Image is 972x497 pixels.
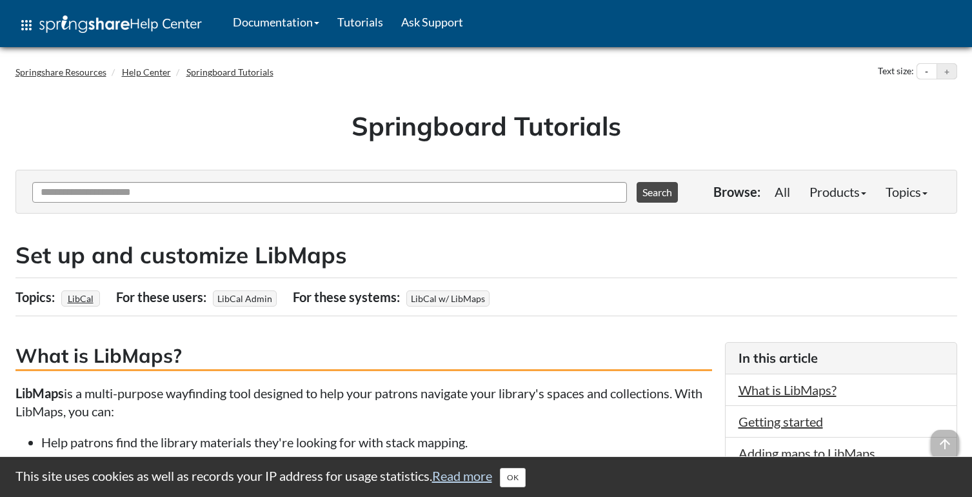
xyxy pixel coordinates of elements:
h3: What is LibMaps? [15,342,712,371]
a: Topics [876,179,937,205]
button: Increase text size [937,64,957,79]
div: This site uses cookies as well as records your IP address for usage statistics. [3,467,970,487]
div: For these users: [116,285,210,309]
a: Springboard Tutorials [186,66,273,77]
h3: In this article [739,349,944,367]
li: Patrons can browse your stacks by subject or collection and view directions to get to them. [67,454,712,472]
div: Text size: [875,63,917,80]
a: Products [800,179,876,205]
a: Tutorials [328,6,392,38]
a: Springshare Resources [15,66,106,77]
a: All [765,179,800,205]
h1: Springboard Tutorials [25,108,947,144]
a: Read more [432,468,492,483]
h2: Set up and customize LibMaps [15,239,957,271]
img: Springshare [39,15,130,33]
button: Search [637,182,678,203]
a: Ask Support [392,6,472,38]
div: For these systems: [293,285,403,309]
span: LibCal w/ LibMaps [406,290,490,307]
div: Topics: [15,285,58,309]
p: Browse: [713,183,760,201]
p: ​​​​​​is a multi-purpose wayfinding tool designed to help your patrons navigate your library's sp... [15,384,712,420]
a: Documentation [224,6,328,38]
span: Help Center [130,15,202,32]
button: Decrease text size [917,64,937,79]
a: What is LibMaps? [739,382,837,398]
span: apps [19,17,34,33]
a: Adding maps to LibMaps [739,445,875,461]
a: arrow_upward [931,431,959,447]
strong: LibMaps [15,385,64,401]
a: apps Help Center [10,6,211,45]
span: arrow_upward [931,430,959,458]
span: LibCal Admin [213,290,277,307]
a: Help Center [122,66,171,77]
a: Getting started [739,414,823,429]
button: Close [500,468,526,487]
a: LibCal [66,289,95,308]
